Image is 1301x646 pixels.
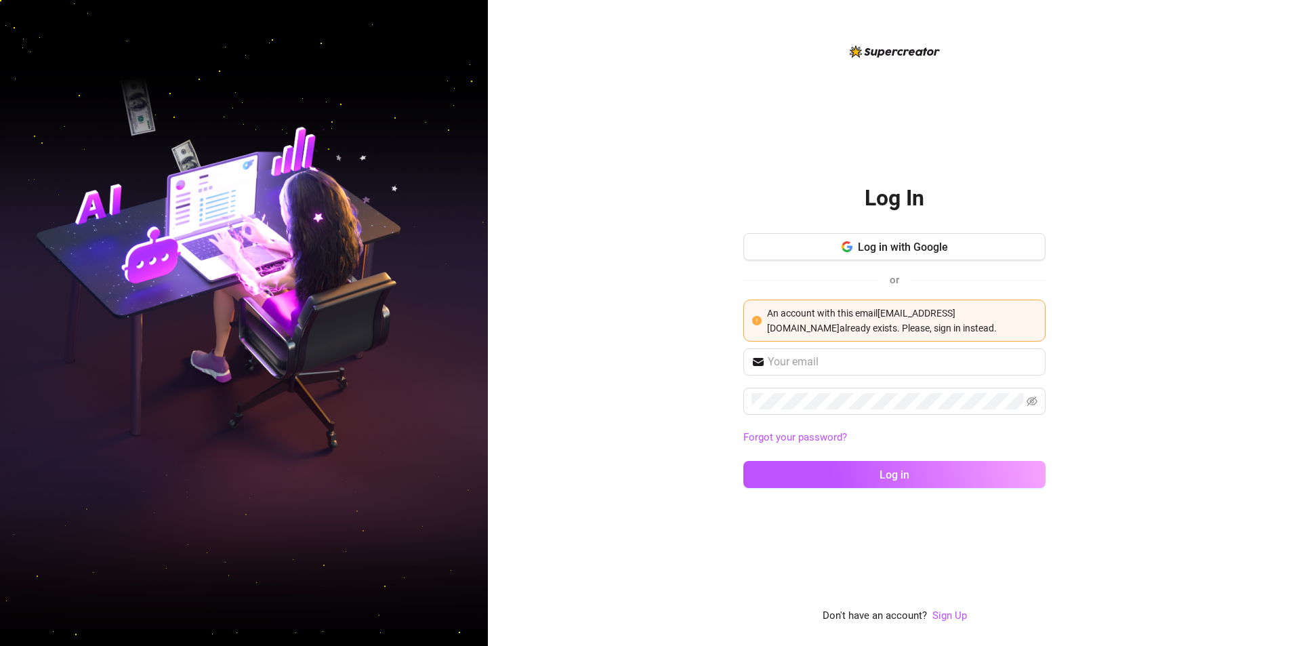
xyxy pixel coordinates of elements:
a: Forgot your password? [743,431,847,443]
span: Don't have an account? [823,608,927,624]
a: Sign Up [932,609,967,622]
a: Sign Up [932,608,967,624]
span: Log in [880,468,909,481]
span: Log in with Google [858,241,948,254]
button: Log in [743,461,1046,488]
h2: Log In [865,184,924,212]
img: logo-BBDzfeDw.svg [850,45,940,58]
input: Your email [768,354,1037,370]
button: Log in with Google [743,233,1046,260]
span: eye-invisible [1027,396,1037,407]
span: exclamation-circle [752,316,762,325]
span: or [890,274,899,286]
span: An account with this email [EMAIL_ADDRESS][DOMAIN_NAME] already exists. Please, sign in instead. [767,308,997,334]
a: Forgot your password? [743,430,1046,446]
